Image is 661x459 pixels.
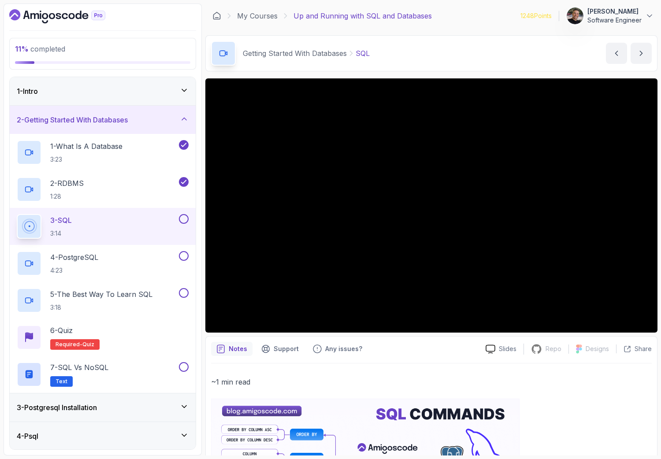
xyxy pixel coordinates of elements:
[256,342,304,356] button: Support button
[479,344,524,354] a: Slides
[211,342,253,356] button: notes button
[15,44,65,53] span: completed
[9,9,126,23] a: Dashboard
[50,141,123,152] p: 1 - What Is A Database
[50,229,72,238] p: 3:14
[50,155,123,164] p: 3:23
[50,178,84,189] p: 2 - RDBMS
[586,344,609,353] p: Designs
[17,251,189,276] button: 4-PostgreSQL4:23
[212,11,221,20] a: Dashboard
[325,344,362,353] p: Any issues?
[17,140,189,165] button: 1-What Is A Database3:23
[205,78,657,333] iframe: 3 - SQL
[10,77,196,105] button: 1-Intro
[10,393,196,422] button: 3-Postgresql Installation
[17,86,38,96] h3: 1 - Intro
[274,344,299,353] p: Support
[308,342,368,356] button: Feedback button
[237,11,278,21] a: My Courses
[356,48,370,59] p: SQL
[17,431,38,441] h3: 4 - Psql
[293,11,432,21] p: Up and Running with SQL and Databases
[50,266,98,275] p: 4:23
[606,43,627,64] button: previous content
[50,192,84,201] p: 1:28
[50,325,73,336] p: 6 - Quiz
[82,341,94,348] span: quiz
[587,16,642,25] p: Software Engineer
[56,378,67,385] span: Text
[616,344,652,353] button: Share
[17,362,189,387] button: 7-SQL vs NoSQLText
[631,43,652,64] button: next content
[17,214,189,239] button: 3-SQL3:14
[17,402,97,413] h3: 3 - Postgresql Installation
[567,7,583,24] img: user profile image
[635,344,652,353] p: Share
[520,11,552,20] p: 1248 Points
[243,48,347,59] p: Getting Started With Databases
[17,288,189,313] button: 5-The Best Way To Learn SQL3:18
[50,362,108,373] p: 7 - SQL vs NoSQL
[50,289,152,300] p: 5 - The Best Way To Learn SQL
[50,215,72,226] p: 3 - SQL
[56,341,82,348] span: Required-
[15,44,29,53] span: 11 %
[10,422,196,450] button: 4-Psql
[50,252,98,263] p: 4 - PostgreSQL
[17,325,189,350] button: 6-QuizRequired-quiz
[50,303,152,312] p: 3:18
[546,344,561,353] p: Repo
[229,344,247,353] p: Notes
[211,376,652,388] p: ~1 min read
[17,115,128,125] h3: 2 - Getting Started With Databases
[566,7,654,25] button: user profile image[PERSON_NAME]Software Engineer
[10,106,196,134] button: 2-Getting Started With Databases
[587,7,642,16] p: [PERSON_NAME]
[499,344,516,353] p: Slides
[17,177,189,202] button: 2-RDBMS1:28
